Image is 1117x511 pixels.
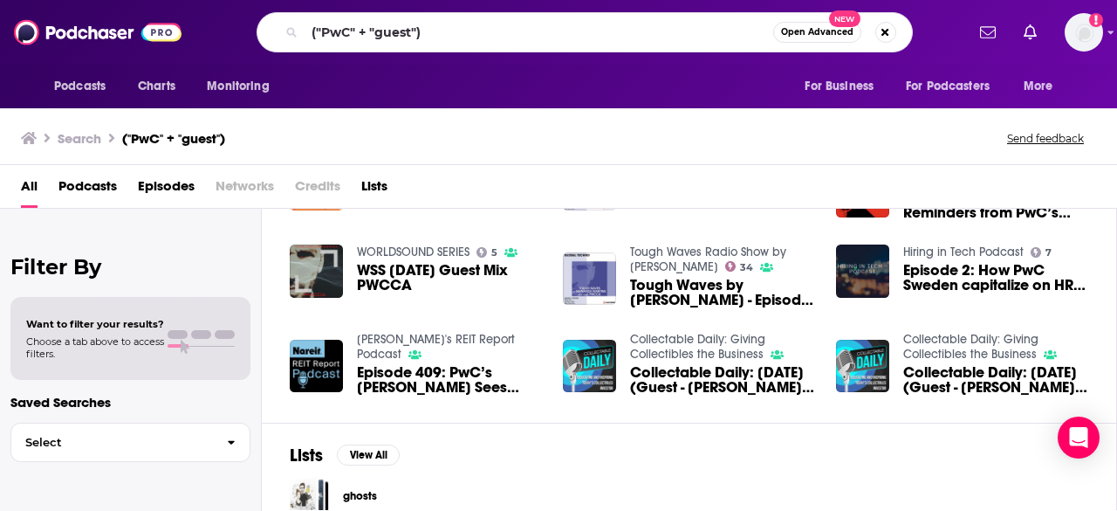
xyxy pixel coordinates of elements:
[295,172,340,208] span: Credits
[290,445,400,466] a: ListsView All
[1058,417,1100,459] div: Open Intercom Messenger
[630,245,786,274] a: Tough Waves Radio Show by Fernanda Martins
[563,252,616,306] img: Tough Waves by Fernanda Martins - Episode 4 / Guest PWCCA
[216,172,274,208] span: Networks
[1065,13,1103,52] img: User Profile
[21,172,38,208] a: All
[357,365,542,395] a: Episode 409: PwC’s Tim Bodner Sees Dynamic Real Estate Market Adapting to New Economic Realities
[357,263,542,293] a: WSS JUL 20 Guest Mix PWCCA
[630,365,815,395] span: Collectable Daily: [DATE] (Guest - [PERSON_NAME], PWCC Marketplace)
[1045,249,1052,257] span: 7
[207,74,269,99] span: Monitoring
[26,335,164,360] span: Choose a tab above to access filters.
[1024,74,1053,99] span: More
[42,70,128,103] button: open menu
[122,130,225,147] h3: ("PwC" + "guest")
[337,445,400,466] button: View All
[903,263,1088,293] a: Episode 2: How PwC Sweden capitalize on HR tech. Guest: Joakim Karlsson, HR Tech & Innovation Man...
[903,245,1024,259] a: Hiring in Tech Podcast
[973,17,1003,47] a: Show notifications dropdown
[58,172,117,208] a: Podcasts
[894,70,1015,103] button: open menu
[563,340,616,393] img: Collectable Daily: October 5, 2021 (Guest - Jesse Craig, PWCC Marketplace)
[290,245,343,298] img: WSS JUL 20 Guest Mix PWCCA
[740,264,753,272] span: 34
[290,445,323,466] h2: Lists
[1017,17,1044,47] a: Show notifications dropdown
[1002,131,1089,146] button: Send feedback
[138,74,175,99] span: Charts
[357,263,542,293] span: WSS [DATE] Guest Mix PWCCA
[1031,247,1052,258] a: 7
[725,261,754,272] a: 34
[26,318,164,330] span: Want to filter your results?
[491,249,497,257] span: 5
[903,365,1088,395] a: Collectable Daily: January 4, 2022 (Guest - Jesse Craig, PWCC Marketplace)
[357,365,542,395] span: Episode 409: PwC’s [PERSON_NAME] Sees Dynamic Real Estate Market Adapting to New Economic Realities
[836,245,889,298] img: Episode 2: How PwC Sweden capitalize on HR tech. Guest: Joakim Karlsson, HR Tech & Innovation Man...
[792,70,895,103] button: open menu
[630,278,815,307] span: Tough Waves by [PERSON_NAME] - Episode 4 / Guest PWCCA
[805,74,874,99] span: For Business
[1011,70,1075,103] button: open menu
[1065,13,1103,52] span: Logged in as headlandconsultancy
[773,22,861,43] button: Open AdvancedNew
[903,263,1088,293] span: Episode 2: How PwC Sweden capitalize on HR tech. Guest: [PERSON_NAME], HR Tech & Innovation Manag...
[127,70,186,103] a: Charts
[357,245,469,259] a: WORLDSOUND SERIES
[10,254,250,280] h2: Filter By
[257,12,913,52] div: Search podcasts, credits, & more...
[781,28,853,37] span: Open Advanced
[195,70,291,103] button: open menu
[14,16,182,49] img: Podchaser - Follow, Share and Rate Podcasts
[630,278,815,307] a: Tough Waves by Fernanda Martins - Episode 4 / Guest PWCCA
[903,332,1038,362] a: Collectable Daily: Giving Collectibles the Business
[361,172,387,208] a: Lists
[10,394,250,411] p: Saved Searches
[305,18,773,46] input: Search podcasts, credits, & more...
[1065,13,1103,52] button: Show profile menu
[630,332,765,362] a: Collectable Daily: Giving Collectibles the Business
[343,487,377,506] a: ghosts
[903,365,1088,395] span: Collectable Daily: [DATE] (Guest - [PERSON_NAME], PWCC Marketplace)
[10,423,250,462] button: Select
[829,10,860,27] span: New
[836,340,889,393] img: Collectable Daily: January 4, 2022 (Guest - Jesse Craig, PWCC Marketplace)
[630,365,815,395] a: Collectable Daily: October 5, 2021 (Guest - Jesse Craig, PWCC Marketplace)
[58,130,101,147] h3: Search
[1089,13,1103,27] svg: Add a profile image
[290,340,343,393] img: Episode 409: PwC’s Tim Bodner Sees Dynamic Real Estate Market Adapting to New Economic Realities
[357,332,515,362] a: Nareit's REIT Report Podcast
[906,74,990,99] span: For Podcasters
[138,172,195,208] a: Episodes
[11,437,213,448] span: Select
[54,74,106,99] span: Podcasts
[476,247,498,258] a: 5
